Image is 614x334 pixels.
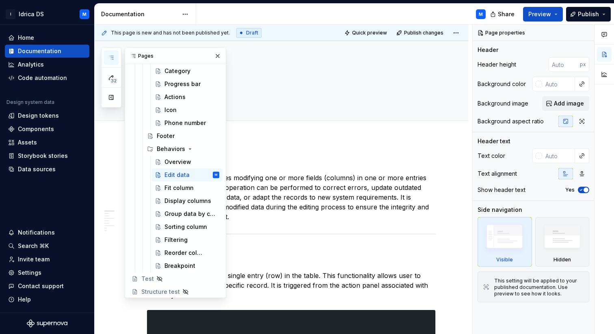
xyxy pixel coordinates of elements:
div: Actions [164,93,186,101]
div: Reorder columns [164,249,203,257]
a: Test [128,272,223,285]
div: I [6,9,15,19]
div: Pages [125,48,226,64]
svg: Supernova Logo [27,319,67,328]
div: Header height [478,60,516,69]
p: px [580,61,586,68]
div: Group data by column [164,210,218,218]
button: IIdrica DSM [2,5,93,23]
div: Visible [478,217,532,267]
span: This page is new and has not been published yet. [111,30,230,36]
button: Add image [542,96,589,111]
button: Contact support [5,280,89,293]
div: Test [141,275,154,283]
a: Edit dataM [151,168,223,181]
p: applies to a single entry (row) in the table. This functionality allows user to modify the fields... [147,271,436,300]
div: Hidden [553,256,571,263]
div: Background aspect ratio [478,117,544,125]
span: Publish changes [404,30,443,36]
div: M [479,11,483,17]
a: Filtering [151,233,223,246]
a: Display columns [151,194,223,207]
div: Phone number [164,119,206,127]
h2: Single editing [147,251,436,264]
a: Documentation [5,45,89,58]
a: Breakpoint [151,259,223,272]
div: Show header text [478,186,525,194]
div: Overview [164,158,191,166]
div: Visible [496,256,513,263]
div: Category [164,67,190,75]
div: M [215,171,217,179]
div: Design system data [6,99,54,106]
div: Invite team [18,255,50,263]
div: Text alignment [478,170,517,178]
a: Assets [5,136,89,149]
span: Quick preview [352,30,387,36]
a: Actions [151,91,223,103]
div: Home [18,34,34,42]
span: Add image [554,99,584,108]
a: Code automation [5,71,89,84]
span: Publish [578,10,599,18]
span: Draft [246,30,258,36]
div: Behaviors [157,145,185,153]
a: Components [5,123,89,136]
a: Icon [151,103,223,116]
a: Structure test [128,285,223,298]
div: Background color [478,80,526,88]
input: Auto [549,57,580,72]
div: Edit data [164,171,190,179]
div: Footer [157,132,175,140]
a: Phone number [151,116,223,129]
span: Preview [528,10,551,18]
a: Analytics [5,58,89,71]
div: Documentation [18,47,61,55]
div: Settings [18,269,41,277]
div: Side navigation [478,206,522,214]
a: Data sources [5,163,89,176]
a: Overview [151,155,223,168]
a: Group data by column [151,207,223,220]
div: Data sources [18,165,56,173]
span: 32 [110,78,118,84]
input: Auto [542,77,575,91]
a: Home [5,31,89,44]
div: Behaviors [144,142,223,155]
div: Progress bar [164,80,201,88]
div: Display columns [164,197,211,205]
a: Storybook stories [5,149,89,162]
div: Assets [18,138,37,147]
button: Share [486,7,520,22]
label: Yes [565,187,575,193]
button: Notifications [5,226,89,239]
div: Filtering [164,236,188,244]
div: Icon [164,106,177,114]
button: Publish changes [394,27,447,39]
div: Components [18,125,54,133]
a: Category [151,65,223,78]
div: Breakpoint [164,262,195,270]
div: Header [478,46,498,54]
span: Share [498,10,515,18]
a: Footer [144,129,223,142]
button: Publish [566,7,611,22]
button: Help [5,293,89,306]
div: Analytics [18,60,44,69]
div: Notifications [18,228,55,237]
a: Invite team [5,253,89,266]
div: Hidden [535,217,590,267]
a: Reorder columns [151,246,223,259]
div: Help [18,295,31,304]
a: Settings [5,266,89,279]
div: Documentation [101,10,178,18]
button: Search ⌘K [5,239,89,252]
div: Background image [478,99,528,108]
div: Structure test [141,288,180,296]
div: Contact support [18,282,64,290]
button: Quick preview [342,27,391,39]
input: Auto [542,149,575,163]
div: This setting will be applied to your published documentation. Use preview to see how it looks. [494,278,584,297]
div: Idrica DS [19,10,44,18]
